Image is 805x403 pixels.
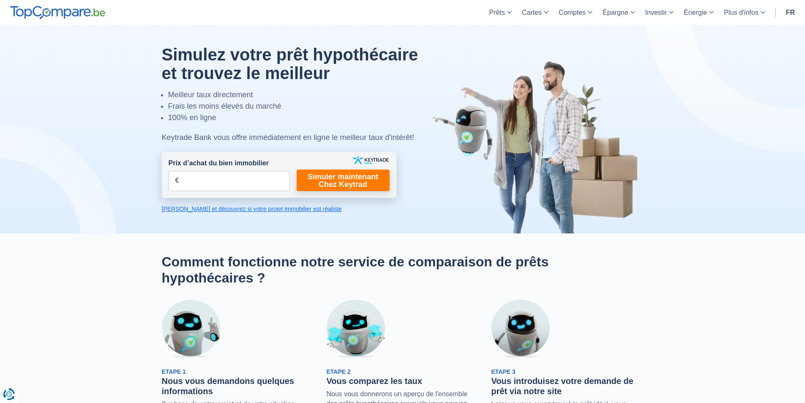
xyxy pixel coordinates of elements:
li: 100% en ligne [168,112,438,123]
div: Keytrade Bank vous offre immédiatement en ligne le meilleur taux d'intérêt! [162,132,438,143]
h3: Vous comparez les taux [327,376,479,386]
img: Etape 2 [327,300,385,358]
h1: Simulez votre prêt hypothécaire et trouvez le meilleur [162,45,438,82]
li: Meilleur taux directement [168,89,438,101]
h3: Vous introduisez votre demande de prêt via notre site [491,376,644,396]
span: € [175,176,179,186]
img: TopCompare [10,6,105,19]
h2: Comment fonctionne notre service de comparaison de prêts hypothécaires ? [162,254,644,286]
span: Etape 3 [491,368,516,375]
img: Etape 1 [162,300,220,358]
li: Frais les moins élevés du marché [168,101,438,112]
h3: Nous vous demandons quelques informations [162,376,314,396]
a: Simuler maintenant Chez Keytrad [297,170,390,191]
span: Etape 1 [162,368,186,375]
img: Etape 3 [491,300,550,358]
a: [PERSON_NAME] et découvrez si votre projet immobilier est réaliste [162,205,396,213]
img: image-hero [432,60,644,233]
img: keytrade [353,156,389,164]
span: Etape 2 [327,368,351,375]
label: Prix d’achat du bien immobilier [169,159,269,168]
